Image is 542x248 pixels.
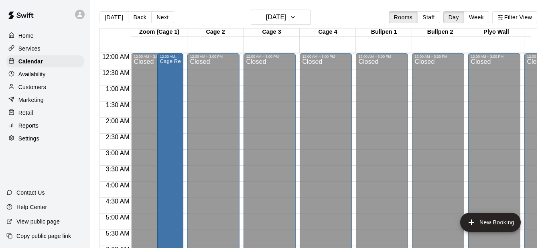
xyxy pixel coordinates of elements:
[104,134,132,140] span: 2:30 AM
[412,28,468,36] div: Bullpen 2
[16,189,45,197] p: Contact Us
[6,81,84,93] a: Customers
[104,214,132,221] span: 5:00 AM
[302,55,349,59] div: 12:00 AM – 3:00 PM
[246,55,293,59] div: 12:00 AM – 3:00 PM
[244,28,300,36] div: Cage 3
[300,28,356,36] div: Cage 4
[104,102,132,108] span: 1:30 AM
[356,28,412,36] div: Bullpen 1
[160,55,181,59] div: 12:00 AM – 12:00 PM
[128,11,152,23] button: Back
[18,32,34,40] p: Home
[18,134,39,142] p: Settings
[187,28,244,36] div: Cage 2
[104,150,132,157] span: 3:00 AM
[6,132,84,144] a: Settings
[251,10,311,25] button: [DATE]
[16,218,60,226] p: View public page
[417,11,440,23] button: Staff
[151,11,174,23] button: Next
[471,55,518,59] div: 12:00 AM – 3:00 PM
[468,28,524,36] div: Plyo Wall
[6,107,84,119] a: Retail
[18,83,46,91] p: Customers
[18,70,46,78] p: Availability
[16,232,71,240] p: Copy public page link
[190,55,237,59] div: 12:00 AM – 3:00 PM
[18,57,43,65] p: Calendar
[16,203,47,211] p: Help Center
[460,213,521,232] button: add
[464,11,489,23] button: Week
[104,166,132,173] span: 3:30 AM
[18,109,33,117] p: Retail
[358,55,406,59] div: 12:00 AM – 3:00 PM
[131,28,187,36] div: Zoom (Cage 1)
[6,55,84,67] a: Calendar
[100,69,132,76] span: 12:30 AM
[18,122,39,130] p: Reports
[104,85,132,92] span: 1:00 AM
[18,96,44,104] p: Marketing
[6,68,84,80] a: Availability
[104,182,132,189] span: 4:00 AM
[18,45,41,53] p: Services
[492,11,537,23] button: Filter View
[99,11,128,23] button: [DATE]
[389,11,418,23] button: Rooms
[6,120,84,132] a: Reports
[104,198,132,205] span: 4:30 AM
[104,118,132,124] span: 2:00 AM
[134,55,173,59] div: 12:00 AM – 3:00 PM
[443,11,464,23] button: Day
[6,94,84,106] a: Marketing
[414,55,462,59] div: 12:00 AM – 3:00 PM
[6,30,84,42] a: Home
[104,230,132,237] span: 5:30 AM
[6,43,84,55] a: Services
[266,12,286,23] h6: [DATE]
[100,53,132,60] span: 12:00 AM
